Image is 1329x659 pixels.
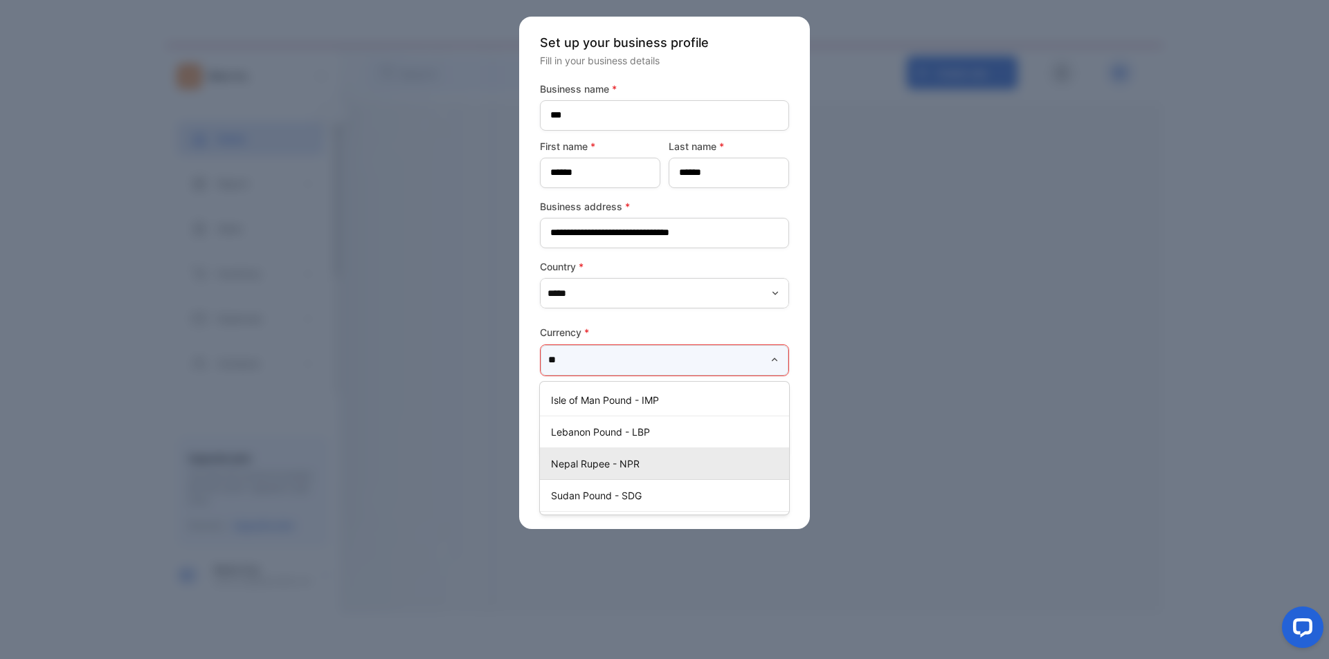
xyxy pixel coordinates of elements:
[669,139,789,154] label: Last name
[551,456,784,471] p: Nepal Rupee - NPR
[540,199,789,214] label: Business address
[551,393,784,407] p: Isle of Man Pound - IMP
[540,259,789,274] label: Country
[551,488,784,503] p: Sudan Pound - SDG
[540,82,789,96] label: Business name
[540,325,789,340] label: Currency
[1271,601,1329,659] iframe: LiveChat chat widget
[540,53,789,68] p: Fill in your business details
[540,33,789,52] p: Set up your business profile
[540,139,660,154] label: First name
[540,379,789,397] p: This field is required
[551,425,784,439] p: Lebanon Pound - LBP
